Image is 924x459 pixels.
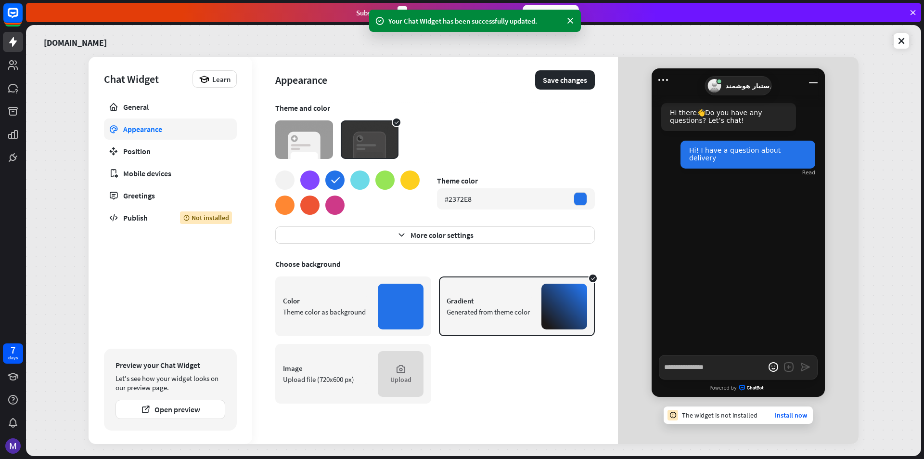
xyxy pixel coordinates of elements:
a: Install now [775,411,807,420]
textarea: Write a message… [659,355,818,380]
button: Minimize window [806,72,821,88]
div: Subscribe in days to get your first month for $1 [356,6,515,19]
div: Preview your Chat Widget [115,360,225,370]
div: دستیار هوشمند [705,76,772,95]
div: Generated from theme color [447,307,534,316]
a: General [104,96,237,118]
a: 7 days [3,343,23,364]
div: days [8,354,18,361]
div: #2372E8 [445,194,472,204]
img: tab_keywords_by_traffic_grey.svg [96,56,103,64]
div: Theme color as background [283,307,370,316]
div: Gradient [447,296,534,305]
a: Mobile devices [104,163,237,184]
span: Powered by [709,385,737,391]
div: 7 [11,346,15,354]
span: ChatBot [739,385,767,391]
div: Chat Widget [104,72,188,86]
a: [DOMAIN_NAME] [44,31,107,51]
div: Subscribe now [523,5,579,20]
span: Hi! I have a question about delivery [689,146,781,162]
div: Appearance [275,73,535,87]
div: 3 [398,6,407,19]
img: website_grey.svg [15,25,23,33]
div: Color [283,296,370,305]
div: v 4.0.25 [27,15,47,23]
div: Keywords by Traffic [106,57,162,63]
button: Open menu [655,72,671,88]
div: General [123,102,218,112]
div: Theme and color [275,103,595,113]
div: Choose background [275,259,595,269]
div: Let's see how your widget looks on our preview page. [115,374,225,392]
div: Theme color [437,176,595,185]
button: More color settings [275,226,595,244]
img: logo_orange.svg [15,15,23,23]
div: Your Chat Widget has been successfully updated. [388,16,562,26]
button: Add an attachment [781,359,796,375]
div: Read [802,170,815,176]
div: Upload file (720x600 px) [283,375,370,384]
img: tab_domain_overview_orange.svg [26,56,34,64]
div: Domain Overview [37,57,86,63]
div: Domain: [DOMAIN_NAME] [25,25,106,33]
button: Open LiveChat chat widget [8,4,37,33]
div: Mobile devices [123,169,218,178]
button: open emoji picker [766,359,781,375]
span: Learn [212,75,231,84]
button: Open preview [115,400,225,419]
span: Hi there 👋 Do you have any questions? Let’s chat! [670,109,762,124]
a: Powered byChatBot [652,381,825,395]
button: Send a message [797,359,813,375]
a: Greetings [104,185,237,206]
a: Publish Not installed [104,207,237,228]
div: Publish [123,213,166,223]
button: Save changes [535,70,595,90]
div: Appearance [123,124,218,134]
div: Greetings [123,191,218,200]
div: The widget is not installed [682,411,757,420]
div: Position [123,146,218,156]
span: دستیار هوشمند [726,82,773,90]
a: Position [104,141,237,162]
div: Image [283,364,370,373]
div: Upload [390,375,411,384]
div: Not installed [180,211,232,224]
a: Appearance [104,118,237,140]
